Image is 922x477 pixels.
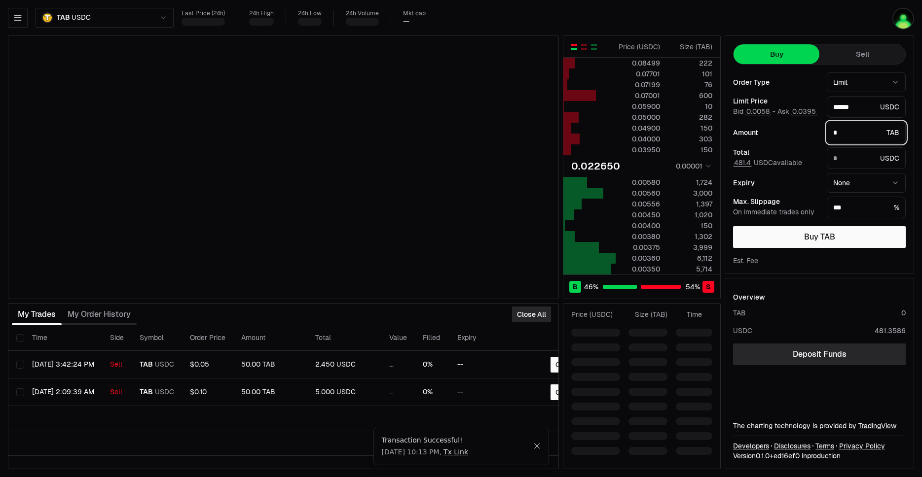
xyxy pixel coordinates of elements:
[590,43,598,51] button: Show Buy Orders Only
[892,8,914,30] img: utf8
[571,159,620,173] div: 0.022650
[616,134,660,144] div: 0.04000
[512,307,551,322] button: Close All
[616,210,660,220] div: 0.00450
[774,441,811,451] a: Disclosures
[668,123,712,133] div: 150
[616,80,660,90] div: 0.07199
[571,309,620,319] div: Price ( USDC )
[155,388,174,397] span: USDC
[668,58,712,68] div: 222
[733,107,775,116] span: Bid -
[858,421,896,430] a: TradingView
[733,149,819,156] div: Total
[668,145,712,155] div: 150
[132,325,182,351] th: Symbol
[733,158,802,167] span: USDC available
[733,441,769,451] a: Developers
[668,177,712,187] div: 1,724
[32,360,94,369] time: [DATE] 3:42:24 PM
[668,112,712,122] div: 282
[72,13,90,22] span: USDC
[298,10,322,17] div: 24h Low
[241,388,299,397] div: 50.00 TAB
[616,69,660,79] div: 0.07701
[733,129,819,136] div: Amount
[233,325,307,351] th: Amount
[140,360,153,369] span: TAB
[110,388,124,397] div: Sell
[24,325,102,351] th: Time
[616,91,660,101] div: 0.07001
[733,308,746,318] div: TAB
[668,188,712,198] div: 3,000
[733,421,906,431] div: The charting technology is provided by
[668,102,712,111] div: 10
[110,360,124,369] div: Sell
[449,351,516,378] td: --
[382,435,533,445] div: Transaction Successful!
[182,10,225,17] div: Last Price (24h)
[346,10,379,17] div: 24h Volume
[733,343,906,365] a: Deposit Funds
[686,282,700,292] span: 54 %
[668,199,712,209] div: 1,397
[423,360,442,369] div: 0%
[16,361,24,369] button: Select row
[8,36,558,299] iframe: Financial Chart
[616,58,660,68] div: 0.08499
[403,17,409,26] div: —
[628,309,667,319] div: Size ( TAB )
[827,72,906,92] button: Limit
[827,173,906,193] button: None
[616,264,660,274] div: 0.00350
[584,282,598,292] span: 46 %
[839,441,885,451] a: Privacy Policy
[733,198,819,205] div: Max. Slippage
[733,98,819,104] div: Limit Price
[580,43,588,51] button: Show Sell Orders Only
[733,159,752,167] button: 481.4
[57,13,70,22] span: TAB
[616,232,660,241] div: 0.00380
[381,325,415,351] th: Value
[16,388,24,396] button: Select row
[668,91,712,101] div: 600
[616,145,660,155] div: 0.03950
[382,447,469,457] span: [DATE] 10:13 PM ,
[733,256,758,266] div: Est. Fee
[12,305,62,324] button: My Trades
[819,44,905,64] button: Sell
[241,360,299,369] div: 50.00 TAB
[551,384,579,400] button: Close
[668,221,712,231] div: 150
[415,325,449,351] th: Filled
[616,42,660,52] div: Price ( USDC )
[616,188,660,198] div: 0.00560
[668,69,712,79] div: 101
[668,232,712,241] div: 1,302
[551,357,579,373] button: Close
[616,253,660,263] div: 0.00360
[901,308,906,318] div: 0
[16,334,24,342] button: Select all
[389,388,407,397] div: ...
[616,221,660,231] div: 0.00400
[449,325,516,351] th: Expiry
[190,387,207,396] span: $0.10
[777,107,817,116] span: Ask
[389,360,407,369] div: ...
[573,282,578,292] span: B
[249,10,274,17] div: 24h High
[827,197,906,218] div: %
[668,210,712,220] div: 1,020
[733,79,819,86] div: Order Type
[734,44,819,64] button: Buy
[32,387,94,396] time: [DATE] 2:09:39 AM
[815,441,834,451] a: Terms
[616,102,660,111] div: 0.05900
[62,305,137,324] button: My Order History
[733,326,752,336] div: USDC
[616,242,660,252] div: 0.00375
[182,325,233,351] th: Order Price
